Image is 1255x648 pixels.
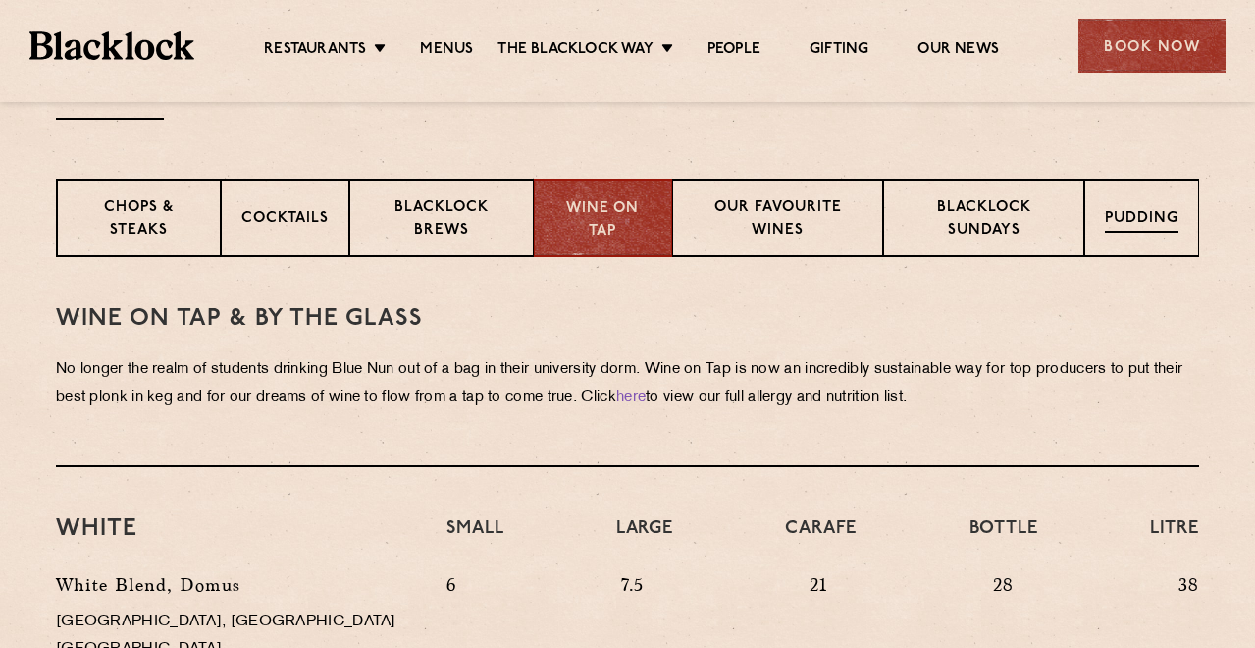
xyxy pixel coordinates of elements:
p: White Blend, Domus [56,571,417,599]
p: No longer the realm of students drinking Blue Nun out of a bag in their university dorm. Wine on ... [56,356,1199,411]
h3: WINE on tap & by the glass [56,306,1199,332]
a: People [707,40,760,62]
a: Gifting [810,40,868,62]
p: Blacklock Sundays [904,197,1064,243]
a: The Blacklock Way [497,40,653,62]
a: here [616,390,646,405]
h4: Bottle [969,516,1038,562]
p: Pudding [1105,208,1178,233]
h4: Large [616,516,673,562]
p: Our favourite wines [693,197,863,243]
p: Cocktails [241,208,329,233]
h4: Carafe [785,516,857,562]
img: BL_Textured_Logo-footer-cropped.svg [29,31,194,59]
h4: Small [446,516,503,562]
p: Blacklock Brews [370,197,513,243]
h4: Litre [1150,516,1199,562]
p: Wine on Tap [554,198,651,243]
div: Book Now [1078,19,1226,73]
h3: White [56,516,417,542]
a: Menus [420,40,473,62]
p: Chops & Steaks [78,197,200,243]
a: Restaurants [264,40,366,62]
a: Our News [917,40,999,62]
